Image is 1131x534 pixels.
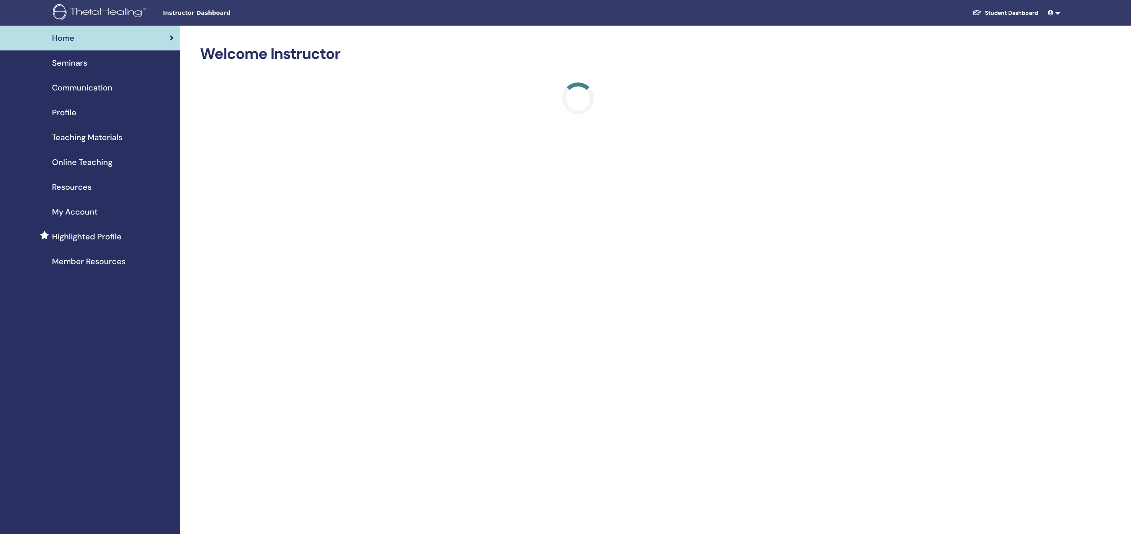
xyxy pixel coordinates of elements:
[52,82,112,94] span: Communication
[972,9,982,16] img: graduation-cap-white.svg
[52,206,98,218] span: My Account
[200,45,956,63] h2: Welcome Instructor
[52,156,112,168] span: Online Teaching
[52,181,92,193] span: Resources
[163,9,283,17] span: Instructor Dashboard
[52,57,87,69] span: Seminars
[52,131,122,143] span: Teaching Materials
[53,4,148,22] img: logo.png
[52,106,76,118] span: Profile
[52,255,126,267] span: Member Resources
[966,6,1045,20] a: Student Dashboard
[52,231,122,243] span: Highlighted Profile
[52,32,74,44] span: Home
